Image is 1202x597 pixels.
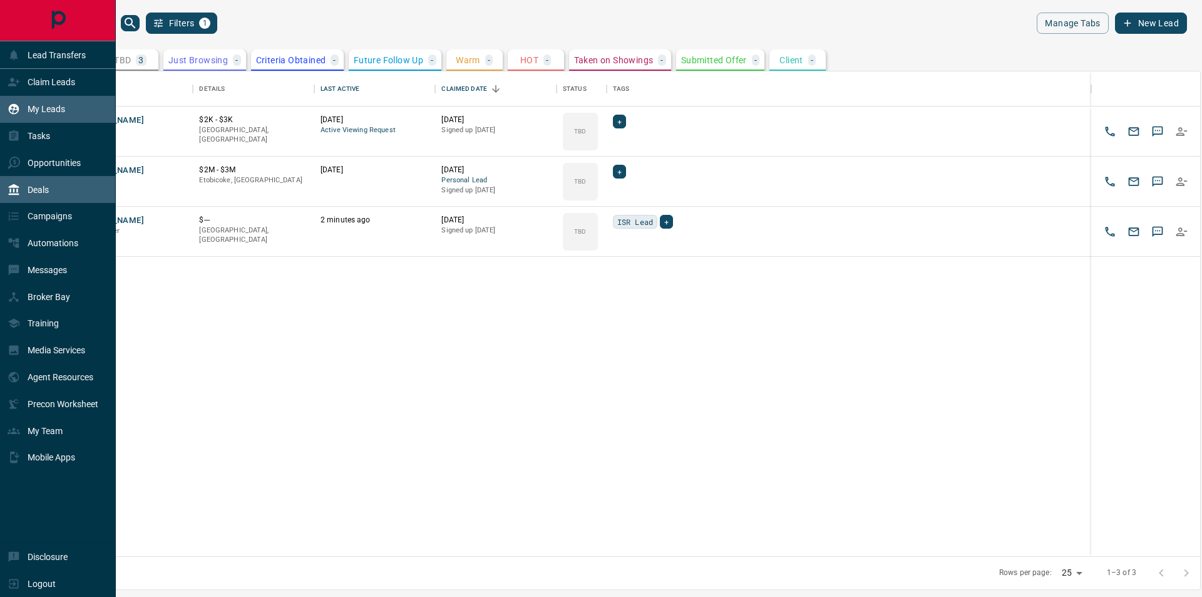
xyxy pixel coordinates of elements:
[546,56,548,65] p: -
[811,56,813,65] p: -
[664,215,669,228] span: +
[1107,568,1136,578] p: 1–3 of 3
[1128,175,1140,188] svg: Email
[199,125,307,145] p: [GEOGRAPHIC_DATA], [GEOGRAPHIC_DATA]
[435,71,556,106] div: Claimed Date
[1172,122,1191,141] button: Reallocate
[321,215,429,226] p: 2 minutes ago
[456,56,480,65] p: Warm
[1151,125,1164,138] svg: Sms
[1124,222,1143,241] button: Email
[1175,226,1188,238] svg: Reallocate
[72,71,193,106] div: Name
[1101,222,1119,241] button: Call
[431,56,433,65] p: -
[488,56,490,65] p: -
[168,56,228,65] p: Just Browsing
[574,227,586,236] p: TBD
[314,71,435,106] div: Last Active
[138,56,143,65] p: 3
[681,56,747,65] p: Submitted Offer
[114,56,131,65] p: TBD
[1172,222,1191,241] button: Reallocate
[256,56,326,65] p: Criteria Obtained
[321,115,429,125] p: [DATE]
[617,165,622,178] span: +
[1175,175,1188,188] svg: Reallocate
[199,175,307,185] p: Etobicoke, [GEOGRAPHIC_DATA]
[441,226,550,236] p: Signed up [DATE]
[1104,125,1116,138] svg: Call
[1175,125,1188,138] svg: Reallocate
[193,71,314,106] div: Details
[613,115,626,128] div: +
[1151,175,1164,188] svg: Sms
[660,56,663,65] p: -
[613,165,626,179] div: +
[321,165,429,175] p: [DATE]
[1115,13,1187,34] button: New Lead
[1104,226,1116,238] svg: Call
[754,56,757,65] p: -
[199,165,307,175] p: $2M - $3M
[557,71,607,106] div: Status
[441,125,550,135] p: Signed up [DATE]
[999,568,1052,578] p: Rows per page:
[1057,564,1087,582] div: 25
[660,215,673,229] div: +
[1101,122,1119,141] button: Call
[487,80,505,98] button: Sort
[121,15,140,31] button: search button
[441,115,550,125] p: [DATE]
[1128,125,1140,138] svg: Email
[779,56,803,65] p: Client
[441,185,550,195] p: Signed up [DATE]
[613,71,630,106] div: Tags
[617,115,622,128] span: +
[1148,172,1167,191] button: SMS
[441,215,550,226] p: [DATE]
[354,56,423,65] p: Future Follow Up
[199,226,307,245] p: [GEOGRAPHIC_DATA], [GEOGRAPHIC_DATA]
[199,215,307,226] p: $---
[441,175,550,186] span: Personal Lead
[321,125,429,136] span: Active Viewing Request
[574,127,586,136] p: TBD
[1151,226,1164,238] svg: Sms
[199,115,307,125] p: $2K - $3K
[520,56,538,65] p: HOT
[1124,122,1143,141] button: Email
[617,215,653,228] span: ISR Lead
[199,71,225,106] div: Details
[1037,13,1108,34] button: Manage Tabs
[333,56,336,65] p: -
[200,19,209,28] span: 1
[1104,175,1116,188] svg: Call
[235,56,238,65] p: -
[1172,172,1191,191] button: Reallocate
[574,177,586,186] p: TBD
[1148,122,1167,141] button: SMS
[441,71,487,106] div: Claimed Date
[1148,222,1167,241] button: SMS
[607,71,1091,106] div: Tags
[1128,226,1140,238] svg: Email
[441,165,550,175] p: [DATE]
[321,71,359,106] div: Last Active
[1101,172,1119,191] button: Call
[563,71,587,106] div: Status
[1124,172,1143,191] button: Email
[574,56,654,65] p: Taken on Showings
[146,13,218,34] button: Filters1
